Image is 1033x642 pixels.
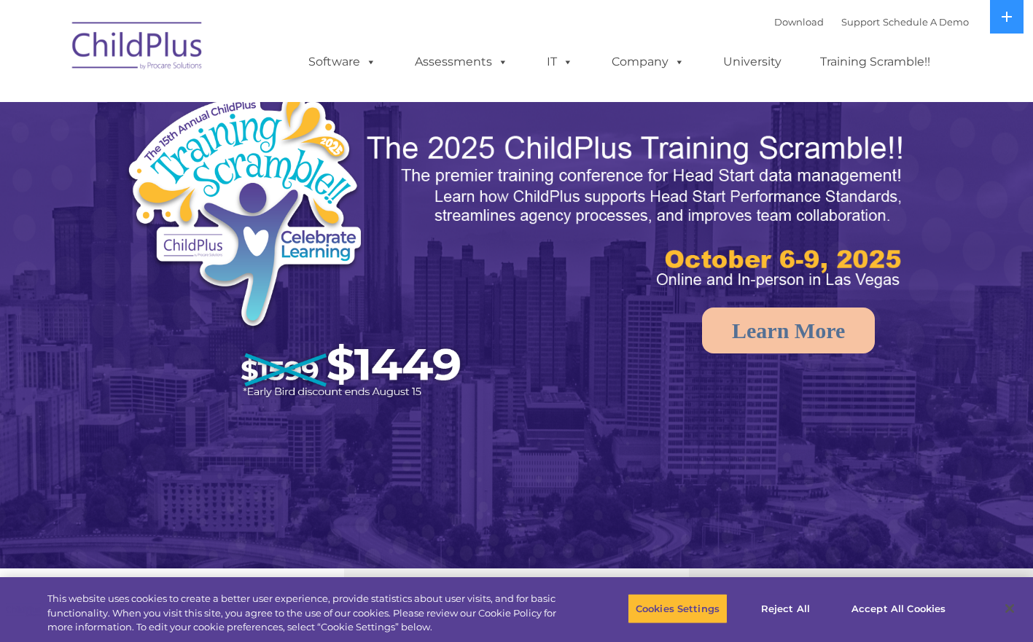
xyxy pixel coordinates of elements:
a: Company [597,47,699,77]
button: Reject All [740,593,831,624]
a: Learn More [702,308,875,353]
a: Support [841,16,880,28]
button: Accept All Cookies [843,593,954,624]
font: | [774,16,969,28]
div: This website uses cookies to create a better user experience, provide statistics about user visit... [47,592,568,635]
span: Phone number [203,156,265,167]
a: University [709,47,796,77]
span: Last name [203,96,247,107]
button: Close [994,592,1026,625]
a: Download [774,16,824,28]
a: Schedule A Demo [883,16,969,28]
a: Training Scramble!! [806,47,945,77]
img: ChildPlus by Procare Solutions [65,12,211,85]
a: Assessments [400,47,523,77]
a: IT [532,47,588,77]
button: Cookies Settings [628,593,728,624]
a: Software [294,47,391,77]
